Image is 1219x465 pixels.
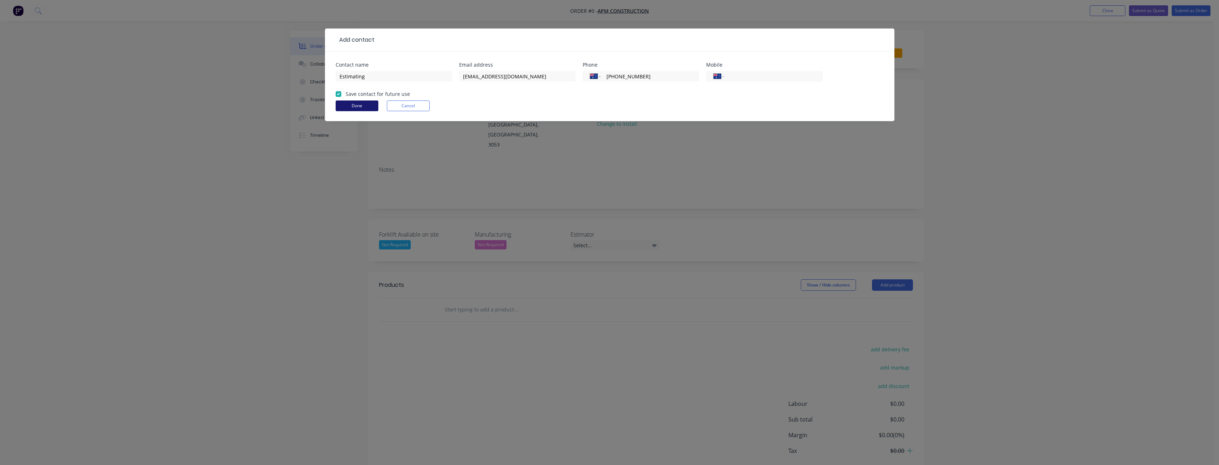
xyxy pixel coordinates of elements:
[336,62,452,67] div: Contact name
[459,62,576,67] div: Email address
[387,100,430,111] button: Cancel
[583,62,699,67] div: Phone
[336,36,374,44] div: Add contact
[336,100,378,111] button: Done
[706,62,823,67] div: Mobile
[346,90,410,98] label: Save contact for future use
